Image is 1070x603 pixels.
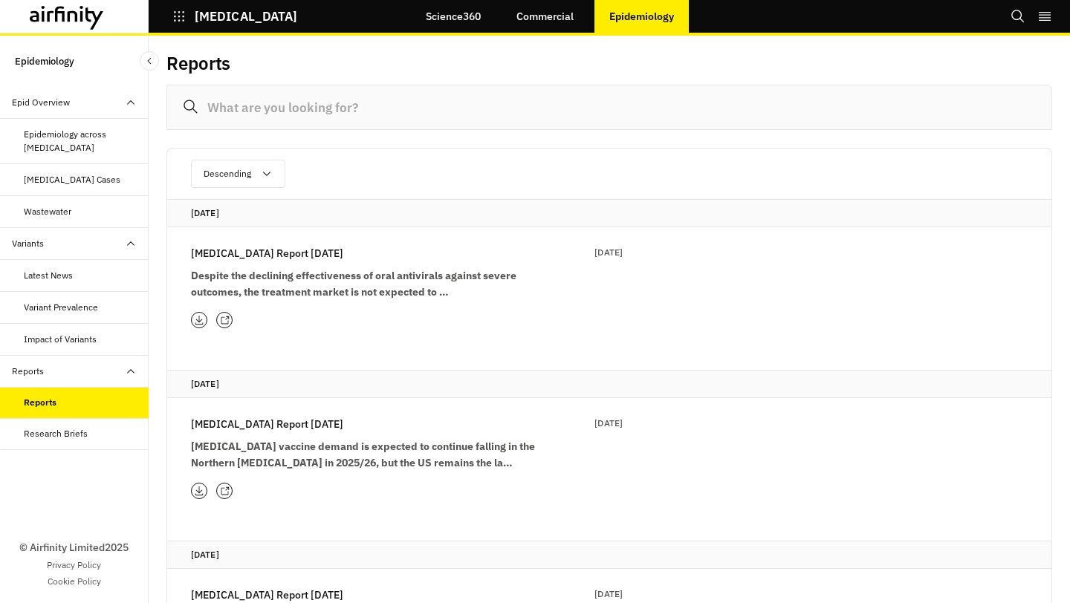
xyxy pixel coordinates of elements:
[12,96,70,109] div: Epid Overview
[191,245,343,261] p: [MEDICAL_DATA] Report [DATE]
[140,51,159,71] button: Close Sidebar
[24,427,88,440] div: Research Briefs
[191,206,1028,221] p: [DATE]
[191,440,535,469] strong: [MEDICAL_DATA] vaccine demand is expected to continue falling in the Northern [MEDICAL_DATA] in 2...
[48,575,101,588] a: Cookie Policy
[191,587,343,603] p: [MEDICAL_DATA] Report [DATE]
[24,128,137,154] div: Epidemiology across [MEDICAL_DATA]
[19,540,129,555] p: © Airfinity Limited 2025
[191,160,285,188] button: Descending
[594,245,623,260] p: [DATE]
[172,4,297,29] button: [MEDICAL_DATA]
[594,587,623,602] p: [DATE]
[24,173,120,186] div: [MEDICAL_DATA] Cases
[24,301,98,314] div: Variant Prevalence
[1011,4,1025,29] button: Search
[594,416,623,431] p: [DATE]
[191,269,516,299] strong: Despite the declining effectiveness of oral antivirals against severe outcomes, the treatment mar...
[195,10,297,23] p: [MEDICAL_DATA]
[609,10,674,22] p: Epidemiology
[191,547,1028,562] p: [DATE]
[24,396,56,409] div: Reports
[24,269,73,282] div: Latest News
[166,85,1052,130] input: What are you looking for?
[191,416,343,432] p: [MEDICAL_DATA] Report [DATE]
[24,333,97,346] div: Impact of Variants
[24,205,71,218] div: Wastewater
[12,365,44,378] div: Reports
[191,377,1028,391] p: [DATE]
[12,237,44,250] div: Variants
[166,53,230,74] h2: Reports
[15,48,74,75] p: Epidemiology
[47,558,101,572] a: Privacy Policy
